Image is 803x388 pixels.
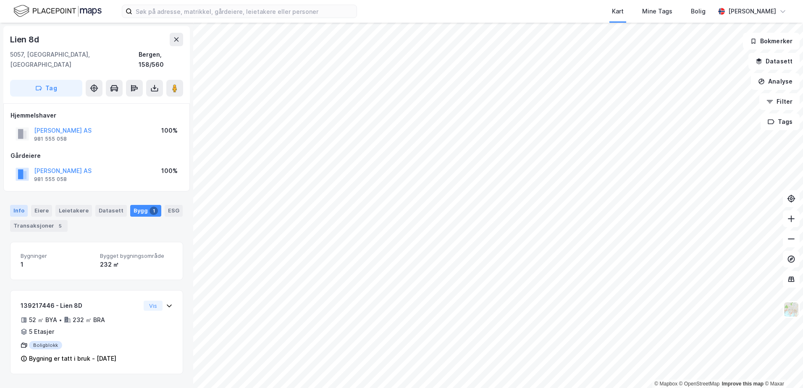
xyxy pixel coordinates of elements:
div: 100% [161,166,178,176]
div: 52 ㎡ BYA [29,315,57,325]
input: Søk på adresse, matrikkel, gårdeiere, leietakere eller personer [132,5,357,18]
button: Vis [144,301,163,311]
div: Eiere [31,205,52,217]
a: Mapbox [654,381,677,387]
img: logo.f888ab2527a4732fd821a326f86c7f29.svg [13,4,102,18]
div: Hjemmelshaver [10,110,183,121]
div: Gårdeiere [10,151,183,161]
div: Bygning er tatt i bruk - [DATE] [29,354,116,364]
div: Mine Tags [642,6,672,16]
div: 5 Etasjer [29,327,54,337]
div: 5 [56,222,64,230]
div: 100% [161,126,178,136]
div: Leietakere [55,205,92,217]
div: Bygg [130,205,161,217]
div: ESG [165,205,183,217]
a: OpenStreetMap [679,381,720,387]
button: Filter [759,93,800,110]
span: Bygget bygningsområde [100,252,173,260]
div: 1 [150,207,158,215]
div: 232 ㎡ [100,260,173,270]
img: Z [783,301,799,317]
button: Bokmerker [743,33,800,50]
div: Bolig [691,6,706,16]
button: Datasett [748,53,800,70]
div: 981 555 058 [34,176,67,183]
div: [PERSON_NAME] [728,6,776,16]
div: Info [10,205,28,217]
div: 981 555 058 [34,136,67,142]
button: Tag [10,80,82,97]
div: • [59,317,62,323]
div: Bergen, 158/560 [139,50,183,70]
iframe: Chat Widget [761,348,803,388]
div: 5057, [GEOGRAPHIC_DATA], [GEOGRAPHIC_DATA] [10,50,139,70]
div: 232 ㎡ BRA [73,315,105,325]
div: Transaksjoner [10,220,68,232]
div: Datasett [95,205,127,217]
span: Bygninger [21,252,93,260]
a: Improve this map [722,381,764,387]
button: Tags [761,113,800,130]
div: Kart [612,6,624,16]
div: 139217446 - Lien 8D [21,301,140,311]
div: 1 [21,260,93,270]
button: Analyse [751,73,800,90]
div: Lien 8d [10,33,41,46]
